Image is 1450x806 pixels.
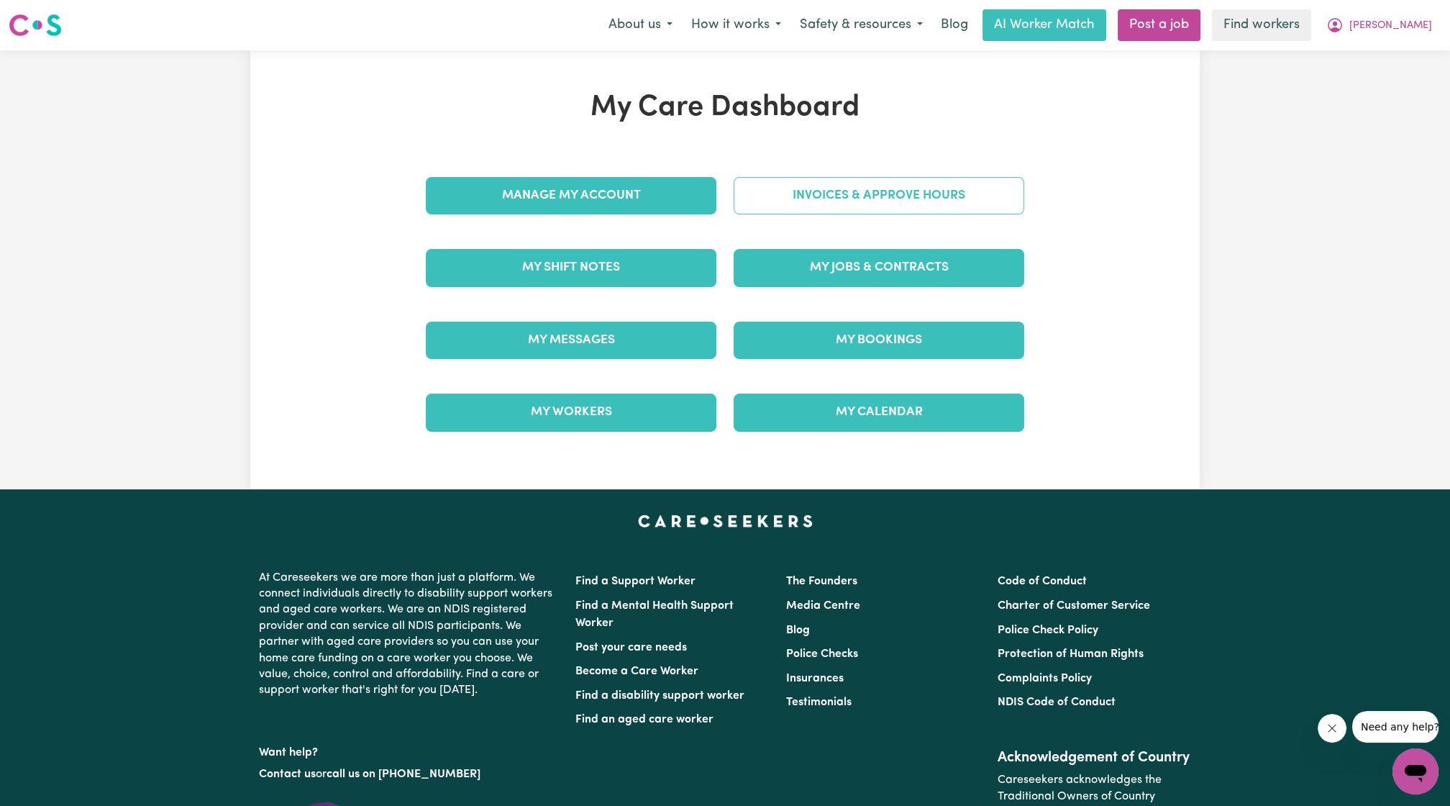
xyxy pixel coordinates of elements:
[790,10,932,40] button: Safety & resources
[734,322,1024,359] a: My Bookings
[1118,9,1200,41] a: Post a job
[734,394,1024,431] a: My Calendar
[998,749,1191,766] h2: Acknowledgement of Country
[575,600,734,629] a: Find a Mental Health Support Worker
[426,177,716,214] a: Manage My Account
[998,576,1087,587] a: Code of Conduct
[575,576,696,587] a: Find a Support Worker
[417,91,1033,125] h1: My Care Dashboard
[1212,9,1311,41] a: Find workers
[575,642,687,653] a: Post your care needs
[998,600,1150,612] a: Charter of Customer Service
[9,12,62,38] img: Careseekers logo
[9,9,62,42] a: Careseekers logo
[786,648,858,660] a: Police Checks
[259,564,558,705] p: At Careseekers we are more than just a platform. We connect individuals directly to disability su...
[259,739,558,761] p: Want help?
[259,761,558,788] p: or
[426,249,716,286] a: My Shift Notes
[786,697,852,708] a: Testimonials
[786,625,810,636] a: Blog
[982,9,1106,41] a: AI Worker Match
[1392,748,1438,794] iframe: Button to launch messaging window
[9,10,87,22] span: Need any help?
[734,177,1024,214] a: Invoices & Approve Hours
[599,10,682,40] button: About us
[786,673,844,684] a: Insurances
[638,515,813,527] a: Careseekers home page
[932,9,977,41] a: Blog
[682,10,790,40] button: How it works
[575,690,744,702] a: Find a disability support worker
[575,666,698,677] a: Become a Care Worker
[327,769,480,780] a: call us on [PHONE_NUMBER]
[426,394,716,431] a: My Workers
[998,673,1092,684] a: Complaints Policy
[259,769,316,780] a: Contact us
[998,625,1098,636] a: Police Check Policy
[1352,711,1438,743] iframe: Message from company
[998,648,1144,660] a: Protection of Human Rights
[575,714,713,725] a: Find an aged care worker
[734,249,1024,286] a: My Jobs & Contracts
[1318,714,1346,743] iframe: Close message
[786,600,860,612] a: Media Centre
[1317,10,1441,40] button: My Account
[998,697,1116,708] a: NDIS Code of Conduct
[1349,18,1432,34] span: [PERSON_NAME]
[426,322,716,359] a: My Messages
[786,576,857,587] a: The Founders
